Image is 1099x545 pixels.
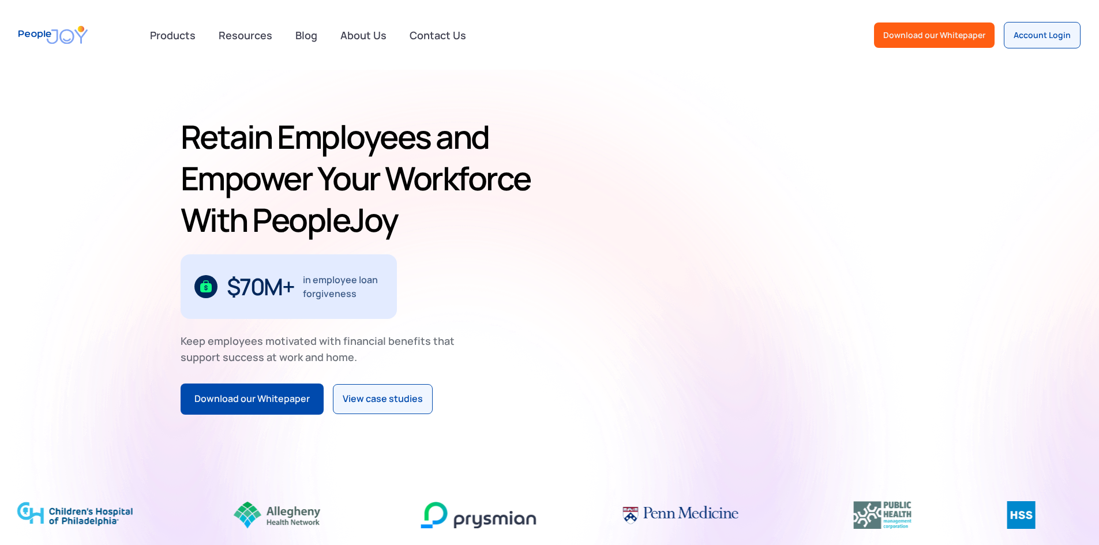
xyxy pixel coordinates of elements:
[343,392,423,407] div: View case studies
[1004,22,1081,48] a: Account Login
[227,277,294,296] div: $70M+
[212,22,279,48] a: Resources
[303,273,383,300] div: in employee loan forgiveness
[181,384,324,415] a: Download our Whitepaper
[883,29,985,41] div: Download our Whitepaper
[288,22,324,48] a: Blog
[194,392,310,407] div: Download our Whitepaper
[143,24,202,47] div: Products
[403,22,473,48] a: Contact Us
[1014,29,1071,41] div: Account Login
[181,333,464,365] div: Keep employees motivated with financial benefits that support success at work and home.
[181,254,397,319] div: 1 / 3
[181,116,545,240] h1: Retain Employees and Empower Your Workforce With PeopleJoy
[18,18,88,51] a: home
[333,384,433,414] a: View case studies
[333,22,393,48] a: About Us
[874,22,995,48] a: Download our Whitepaper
